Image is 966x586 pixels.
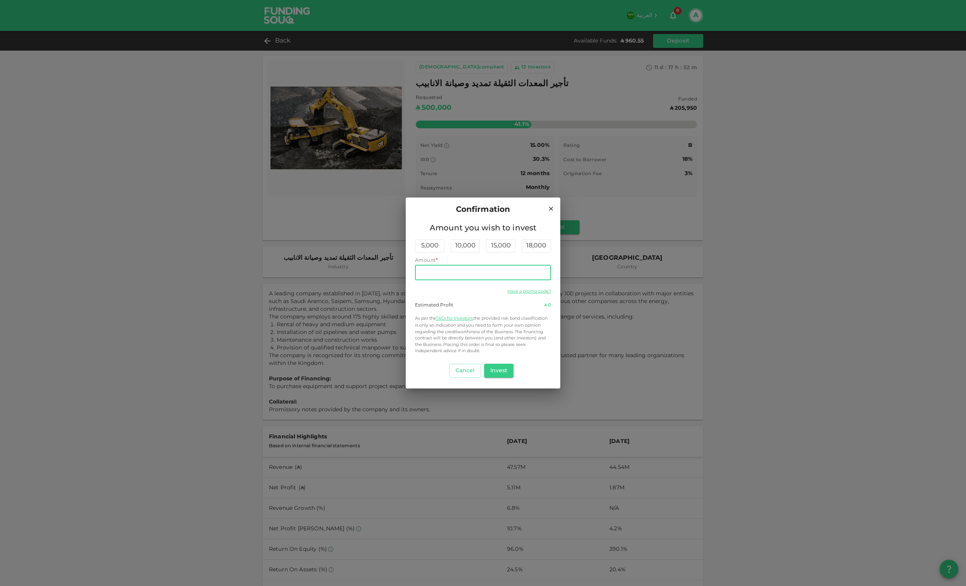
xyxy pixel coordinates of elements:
[415,265,551,280] input: amount
[415,302,453,309] div: Estimated Profit
[415,222,551,235] span: Amount you wish to invest
[415,317,436,320] span: As per the
[486,239,515,252] div: 15,000
[544,302,551,309] div: 0
[451,239,480,252] div: 10,000
[544,303,547,308] span: ʢ
[456,204,510,216] span: Confirmation
[507,290,551,293] a: Have a promo code?
[415,315,551,354] p: the provided risk band classification is only an indication and you need to form your own opinion...
[436,317,473,320] a: T&Cs for Investors,
[522,239,551,252] div: 18,000
[484,364,514,378] button: Invest
[415,258,435,263] span: Amount
[449,364,481,378] button: Cancel
[415,239,444,252] div: 5,000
